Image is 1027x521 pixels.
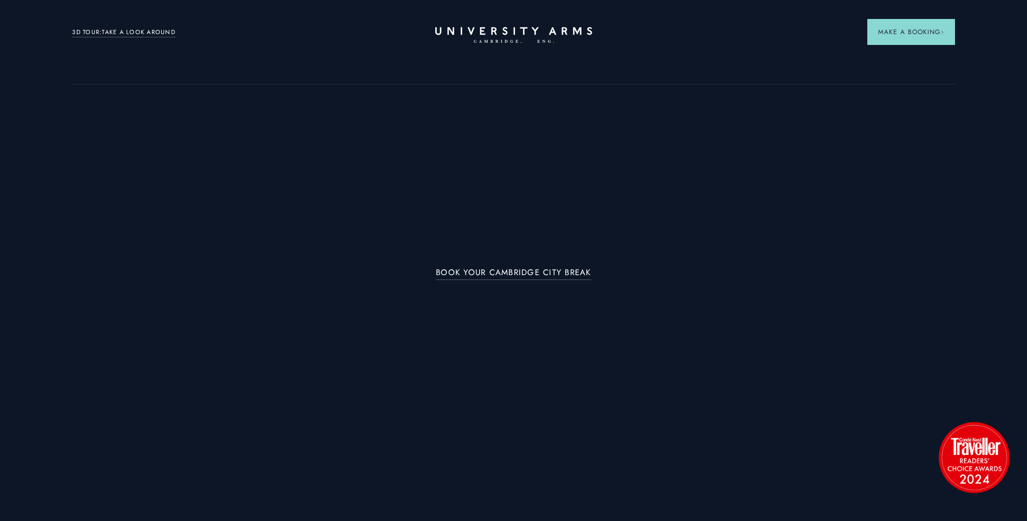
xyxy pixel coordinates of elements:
[436,268,591,281] a: BOOK YOUR CAMBRIDGE CITY BREAK
[878,27,944,37] span: Make a Booking
[940,30,944,34] img: Arrow icon
[933,416,1015,498] img: image-2524eff8f0c5d55edbf694693304c4387916dea5-1501x1501-png
[867,19,955,45] button: Make a BookingArrow icon
[72,28,175,37] a: 3D TOUR:TAKE A LOOK AROUND
[435,27,592,44] a: Home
